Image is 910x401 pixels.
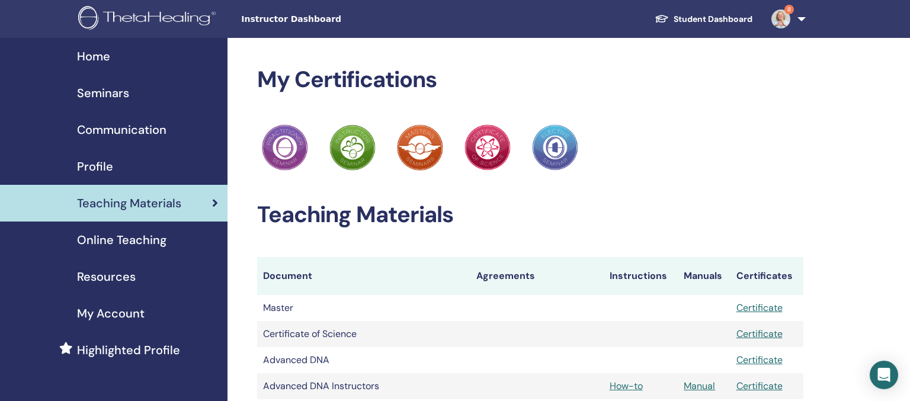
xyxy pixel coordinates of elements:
[77,231,166,249] span: Online Teaching
[736,354,783,366] a: Certificate
[736,301,783,314] a: Certificate
[684,380,715,392] a: Manual
[257,321,470,347] td: Certificate of Science
[262,124,308,171] img: Practitioner
[464,124,511,171] img: Practitioner
[736,380,783,392] a: Certificate
[610,380,643,392] a: How-to
[655,14,669,24] img: graduation-cap-white.svg
[77,304,145,322] span: My Account
[257,201,803,229] h2: Teaching Materials
[77,158,113,175] span: Profile
[604,257,678,295] th: Instructions
[784,5,794,14] span: 8
[77,84,129,102] span: Seminars
[645,8,762,30] a: Student Dashboard
[77,121,166,139] span: Communication
[470,257,604,295] th: Agreements
[257,373,470,399] td: Advanced DNA Instructors
[77,268,136,285] span: Resources
[771,9,790,28] img: default.jpg
[870,361,898,389] div: Open Intercom Messenger
[77,194,181,212] span: Teaching Materials
[257,347,470,373] td: Advanced DNA
[397,124,443,171] img: Practitioner
[329,124,376,171] img: Practitioner
[730,257,803,295] th: Certificates
[257,295,470,321] td: Master
[241,13,419,25] span: Instructor Dashboard
[532,124,578,171] img: Practitioner
[78,6,220,33] img: logo.png
[257,66,803,94] h2: My Certifications
[736,328,783,340] a: Certificate
[77,341,180,359] span: Highlighted Profile
[257,257,470,295] th: Document
[678,257,730,295] th: Manuals
[77,47,110,65] span: Home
